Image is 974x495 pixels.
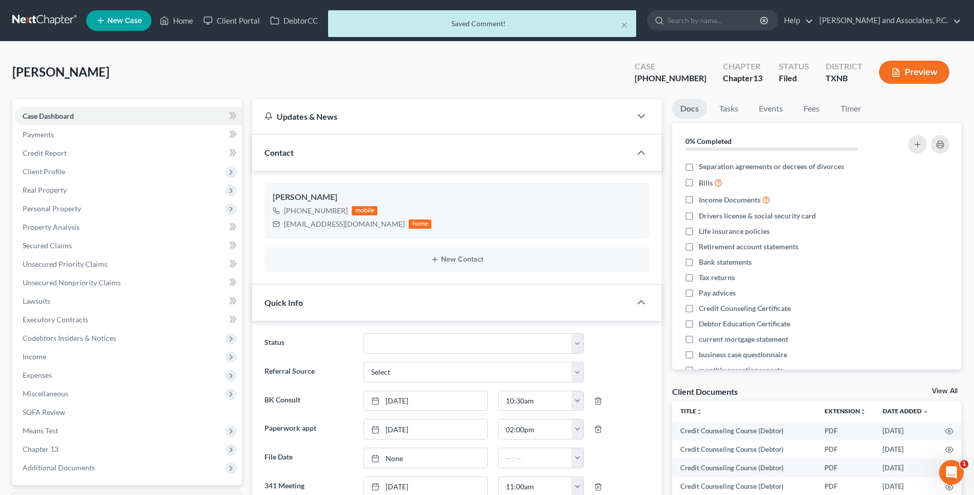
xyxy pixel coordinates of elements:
[23,186,67,194] span: Real Property
[264,148,294,157] span: Contact
[680,407,702,415] a: Titleunfold_more
[23,445,59,453] span: Chapter 13
[14,292,242,310] a: Lawsuits
[685,137,732,145] strong: 0% Completed
[826,61,863,72] div: District
[23,167,65,176] span: Client Profile
[14,218,242,236] a: Property Analysis
[284,219,405,229] div: [EMAIL_ADDRESS][DOMAIN_NAME]
[699,257,752,267] span: Bank statements
[874,440,937,459] td: [DATE]
[699,161,844,172] span: Separation agreements or decrees of divorces
[259,362,358,382] label: Referral Source
[621,19,628,31] button: ×
[816,440,874,459] td: PDF
[499,448,572,468] input: -- : --
[696,409,702,415] i: unfold_more
[751,99,791,119] a: Events
[23,223,80,231] span: Property Analysis
[699,350,787,360] span: business case questionnaire
[499,391,572,411] input: -- : --
[23,204,81,213] span: Personal Property
[699,178,713,188] span: Bills
[874,421,937,440] td: [DATE]
[23,334,116,342] span: Codebtors Insiders & Notices
[23,315,88,324] span: Executory Contracts
[23,260,107,268] span: Unsecured Priority Claims
[23,278,121,287] span: Unsecured Nonpriority Claims
[960,460,968,468] span: 1
[364,391,487,411] a: [DATE]
[12,64,109,79] span: [PERSON_NAME]
[23,426,58,435] span: Means Test
[672,386,738,397] div: Client Documents
[14,310,242,329] a: Executory Contracts
[883,407,929,415] a: Date Added expand_more
[23,463,95,472] span: Additional Documents
[259,448,358,468] label: File Date
[23,408,65,416] span: SOFA Review
[273,255,641,264] button: New Contact
[14,273,242,292] a: Unsecured Nonpriority Claims
[14,107,242,125] a: Case Dashboard
[932,388,958,395] a: View All
[14,403,242,421] a: SOFA Review
[795,99,828,119] a: Fees
[723,72,762,84] div: Chapter
[259,419,358,439] label: Paperwork appt
[923,409,929,415] i: expand_more
[264,111,619,122] div: Updates & News
[699,288,736,298] span: Pay advices
[699,319,790,329] span: Debtor Education Certificate
[860,409,866,415] i: unfold_more
[23,389,68,398] span: Miscellaneous
[699,195,760,205] span: Income Documents
[825,407,866,415] a: Extensionunfold_more
[832,99,869,119] a: Timer
[874,459,937,477] td: [DATE]
[879,61,949,84] button: Preview
[23,371,52,379] span: Expenses
[284,206,348,216] div: [PHONE_NUMBER]
[699,211,816,221] span: Drivers license & social security card
[779,61,809,72] div: Status
[779,72,809,84] div: Filed
[711,99,747,119] a: Tasks
[23,112,74,120] span: Case Dashboard
[14,236,242,255] a: Secured Claims
[23,241,72,250] span: Secured Claims
[259,391,358,411] label: BK Consult
[699,365,783,375] span: monthly operating reports
[259,333,358,354] label: Status
[699,272,735,283] span: Tax returns
[499,419,572,439] input: -- : --
[939,460,964,485] iframe: Intercom live chat
[14,255,242,273] a: Unsecured Priority Claims
[635,61,706,72] div: Case
[753,73,762,83] span: 13
[364,448,487,468] a: None
[699,334,788,344] span: current mortgage statement
[635,72,706,84] div: [PHONE_NUMBER]
[826,72,863,84] div: TXNB
[336,19,628,29] div: Saved Comment!
[23,130,54,139] span: Payments
[23,352,46,361] span: Income
[14,125,242,144] a: Payments
[364,419,487,439] a: [DATE]
[816,459,874,477] td: PDF
[672,421,816,440] td: Credit Counseling Course (Debtor)
[264,298,303,307] span: Quick Info
[273,191,641,204] div: [PERSON_NAME]
[699,226,770,236] span: Life insurance policies
[23,297,50,305] span: Lawsuits
[409,219,431,229] div: home
[699,242,798,252] span: Retirement account statements
[672,440,816,459] td: Credit Counseling Course (Debtor)
[723,61,762,72] div: Chapter
[14,144,242,162] a: Credit Report
[672,459,816,477] td: Credit Counseling Course (Debtor)
[23,149,67,157] span: Credit Report
[699,303,791,314] span: Credit Counseling Certificate
[672,99,707,119] a: Docs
